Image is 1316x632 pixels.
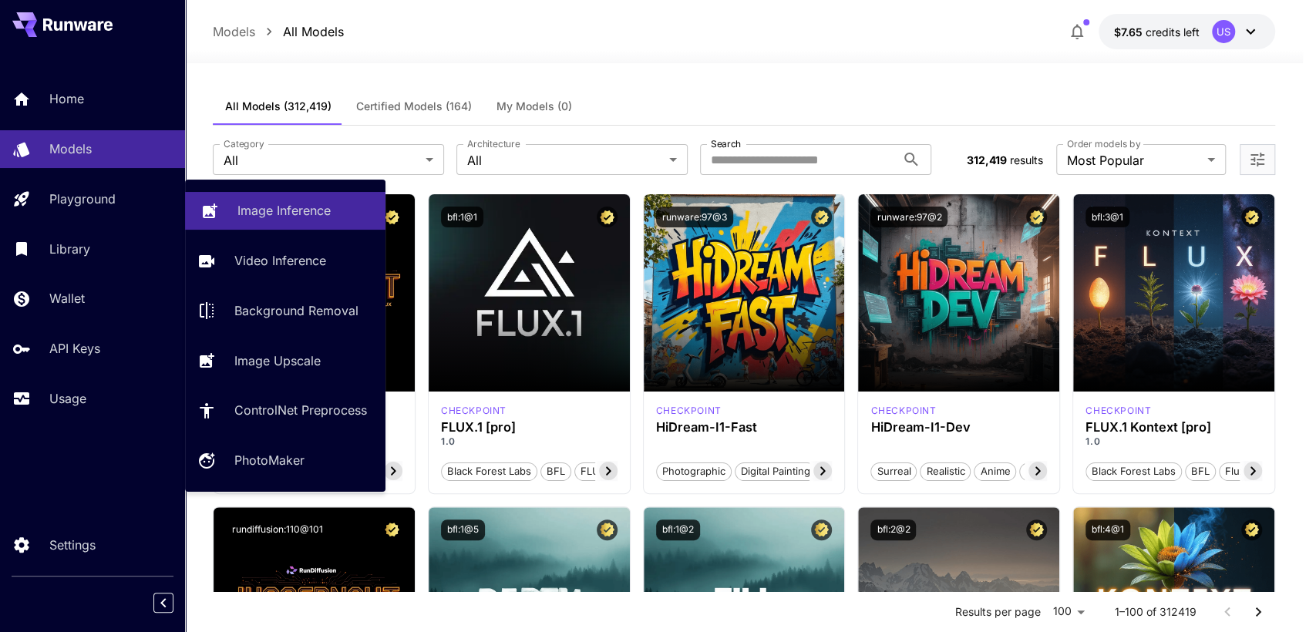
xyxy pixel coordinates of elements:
a: PhotoMaker [185,442,385,479]
span: All [224,151,419,170]
a: Image Inference [185,192,385,230]
span: Surreal [871,464,916,479]
p: 1–100 of 312419 [1115,604,1197,620]
p: Results per page [955,604,1041,620]
h3: FLUX.1 Kontext [pro] [1085,420,1262,435]
span: results [1010,153,1043,166]
p: Library [49,240,90,258]
p: Background Removal [234,301,358,320]
div: HiDream Dev [870,404,936,418]
span: Black Forest Labs [1086,464,1181,479]
p: All Models [283,22,344,41]
p: Settings [49,536,96,554]
nav: breadcrumb [213,22,344,41]
span: Certified Models (164) [356,99,472,113]
button: Certified Model – Vetted for best performance and includes a commercial license. [1026,207,1047,227]
p: 1.0 [1085,435,1262,449]
p: Image Upscale [234,351,321,370]
button: Certified Model – Vetted for best performance and includes a commercial license. [1241,519,1262,540]
p: ControlNet Preprocess [234,401,367,419]
p: checkpoint [441,404,507,418]
label: Search [711,137,741,150]
h3: HiDream-I1-Fast [656,420,833,435]
span: credits left [1146,25,1200,39]
h3: HiDream-I1-Dev [870,420,1047,435]
span: FLUX.1 [pro] [575,464,645,479]
div: FLUX.1 Kontext [pro] [1085,404,1151,418]
a: ControlNet Preprocess [185,392,385,429]
button: bfl:3@1 [1085,207,1129,227]
p: Models [49,140,92,158]
p: Usage [49,389,86,408]
span: $7.65 [1114,25,1146,39]
a: Video Inference [185,242,385,280]
span: Stylized [1020,464,1068,479]
button: bfl:4@1 [1085,519,1130,540]
span: Anime [974,464,1015,479]
div: fluxpro [441,404,507,418]
label: Architecture [467,137,520,150]
p: Wallet [49,289,85,308]
button: Certified Model – Vetted for best performance and includes a commercial license. [597,207,618,227]
button: Certified Model – Vetted for best performance and includes a commercial license. [811,519,832,540]
div: $7.65457 [1114,24,1200,40]
button: runware:97@3 [656,207,733,227]
p: 1.0 [441,435,618,449]
label: Category [224,137,264,150]
span: 312,419 [967,153,1007,166]
a: Image Upscale [185,341,385,379]
p: checkpoint [870,404,936,418]
div: Collapse sidebar [165,589,185,617]
button: rundiffusion:110@101 [226,519,329,540]
button: Collapse sidebar [153,593,173,613]
span: BFL [541,464,570,479]
span: BFL [1186,464,1215,479]
button: runware:97@2 [870,207,947,227]
span: All Models (312,419) [225,99,332,113]
span: All [467,151,663,170]
button: Certified Model – Vetted for best performance and includes a commercial license. [1241,207,1262,227]
span: Realistic [921,464,970,479]
span: Flux Kontext [1220,464,1290,479]
span: My Models (0) [496,99,572,113]
button: bfl:2@2 [870,519,916,540]
p: PhotoMaker [234,451,305,469]
span: Most Popular [1067,151,1201,170]
div: US [1212,20,1235,43]
button: Certified Model – Vetted for best performance and includes a commercial license. [1026,519,1047,540]
button: bfl:1@2 [656,519,700,540]
p: Playground [49,190,116,208]
a: Background Removal [185,292,385,330]
p: Models [213,22,255,41]
span: Photographic [657,464,731,479]
button: Certified Model – Vetted for best performance and includes a commercial license. [811,207,832,227]
button: $7.65457 [1099,14,1275,49]
button: Certified Model – Vetted for best performance and includes a commercial license. [382,207,402,227]
button: Certified Model – Vetted for best performance and includes a commercial license. [597,519,618,540]
h3: FLUX.1 [pro] [441,420,618,435]
span: Black Forest Labs [442,464,537,479]
button: Go to next page [1243,597,1274,627]
button: Certified Model – Vetted for best performance and includes a commercial license. [382,519,402,540]
p: API Keys [49,339,100,358]
span: Digital Painting [735,464,816,479]
button: bfl:1@1 [441,207,483,227]
label: Order models by [1067,137,1140,150]
p: Video Inference [234,251,326,270]
div: HiDream Fast [656,404,722,418]
p: checkpoint [1085,404,1151,418]
button: bfl:1@5 [441,519,485,540]
button: Open more filters [1248,150,1267,170]
p: Home [49,89,84,108]
p: checkpoint [656,404,722,418]
p: Image Inference [237,201,331,220]
div: 100 [1047,600,1090,623]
